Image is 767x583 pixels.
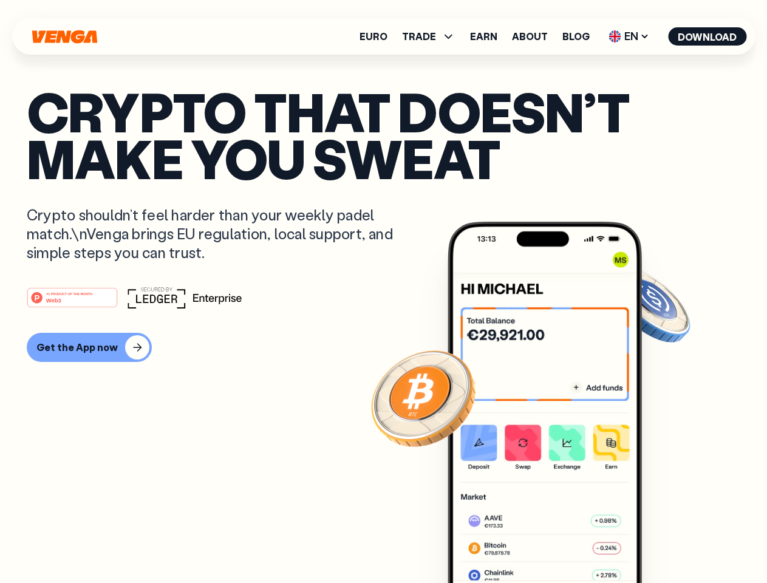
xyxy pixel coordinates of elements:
tspan: #1 PRODUCT OF THE MONTH [46,291,92,295]
span: TRADE [402,32,436,41]
a: About [512,32,548,41]
button: Download [668,27,746,46]
a: Get the App now [27,333,740,362]
p: Crypto shouldn’t feel harder than your weekly padel match.\nVenga brings EU regulation, local sup... [27,205,411,262]
a: Euro [360,32,387,41]
div: Get the App now [36,341,118,353]
a: #1 PRODUCT OF THE MONTHWeb3 [27,295,118,310]
p: Crypto that doesn’t make you sweat [27,88,740,181]
tspan: Web3 [46,296,61,303]
span: TRADE [402,29,455,44]
button: Get the App now [27,333,152,362]
img: USDC coin [605,261,693,349]
span: EN [604,27,653,46]
img: flag-uk [608,30,621,43]
a: Blog [562,32,590,41]
a: Earn [470,32,497,41]
svg: Home [30,30,98,44]
img: Bitcoin [369,343,478,452]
